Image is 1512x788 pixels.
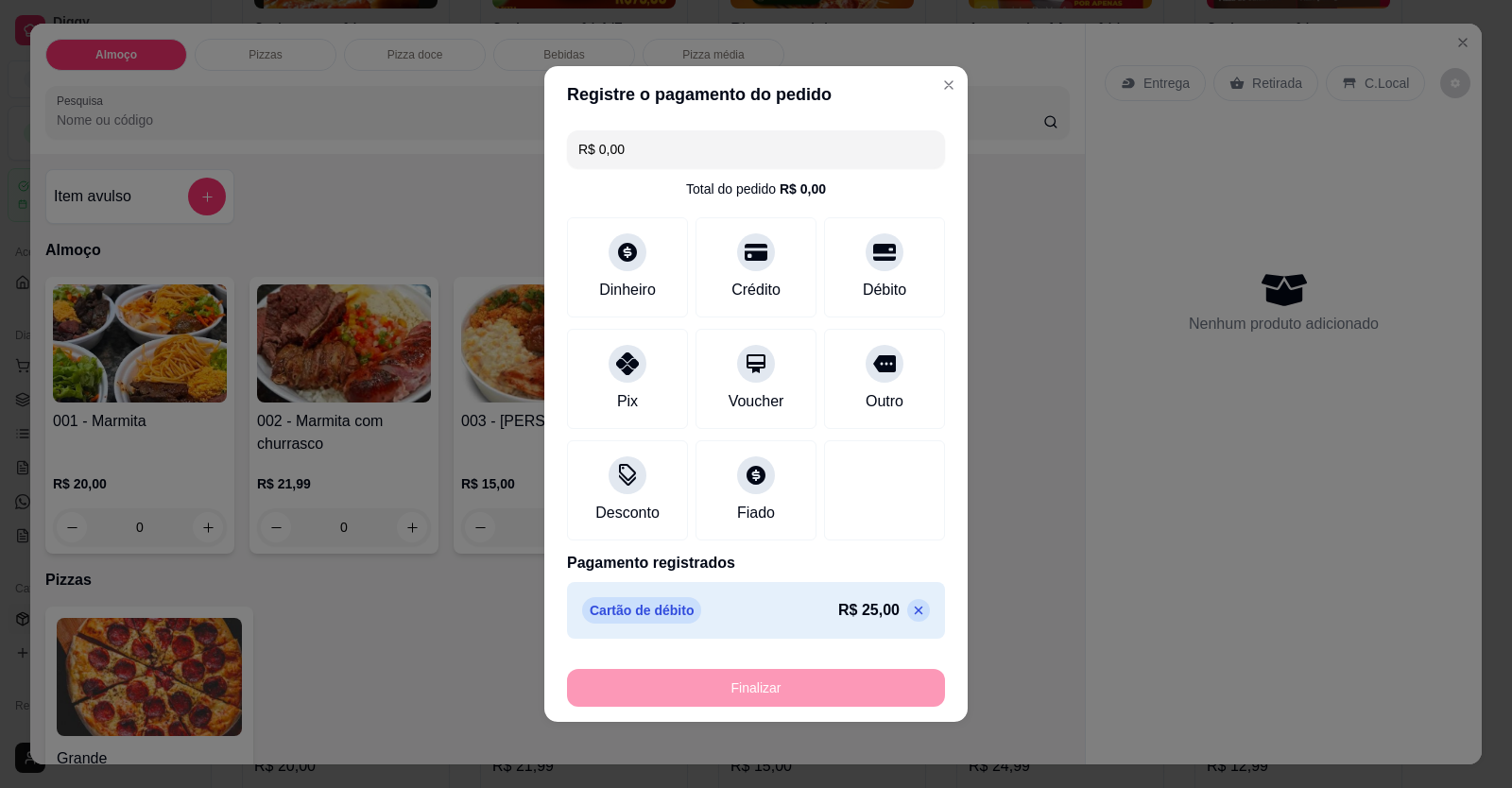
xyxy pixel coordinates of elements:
[582,597,701,624] p: Cartão de débito
[578,130,934,168] input: Ex.: hambúrguer de cordeiro
[599,279,656,301] div: Dinheiro
[544,66,968,123] header: Registre o pagamento do pedido
[934,70,964,100] button: Close
[686,180,826,198] div: Total do pedido
[780,180,826,198] div: R$ 0,00
[567,552,945,574] p: Pagamento registrados
[595,502,660,524] div: Desconto
[838,599,900,622] p: R$ 25,00
[731,279,781,301] div: Crédito
[617,390,638,413] div: Pix
[863,279,906,301] div: Débito
[729,390,784,413] div: Voucher
[866,390,903,413] div: Outro
[737,502,775,524] div: Fiado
